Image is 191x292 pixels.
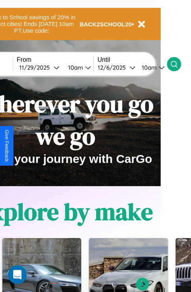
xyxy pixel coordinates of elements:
div: 12 / 6 / 2025 [98,64,130,71]
button: 10am [62,63,93,72]
div: 10am [64,64,85,71]
button: 11/29/2025 [17,63,62,72]
div: Give Feedback [4,130,9,162]
b: BACK2SCHOOL20 [80,21,132,28]
label: From [17,56,93,63]
div: 10am [138,64,159,71]
button: 10am [135,63,167,72]
iframe: Intercom live chat [8,265,27,284]
div: 11 / 29 / 2025 [19,64,54,71]
label: Until [98,56,167,63]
